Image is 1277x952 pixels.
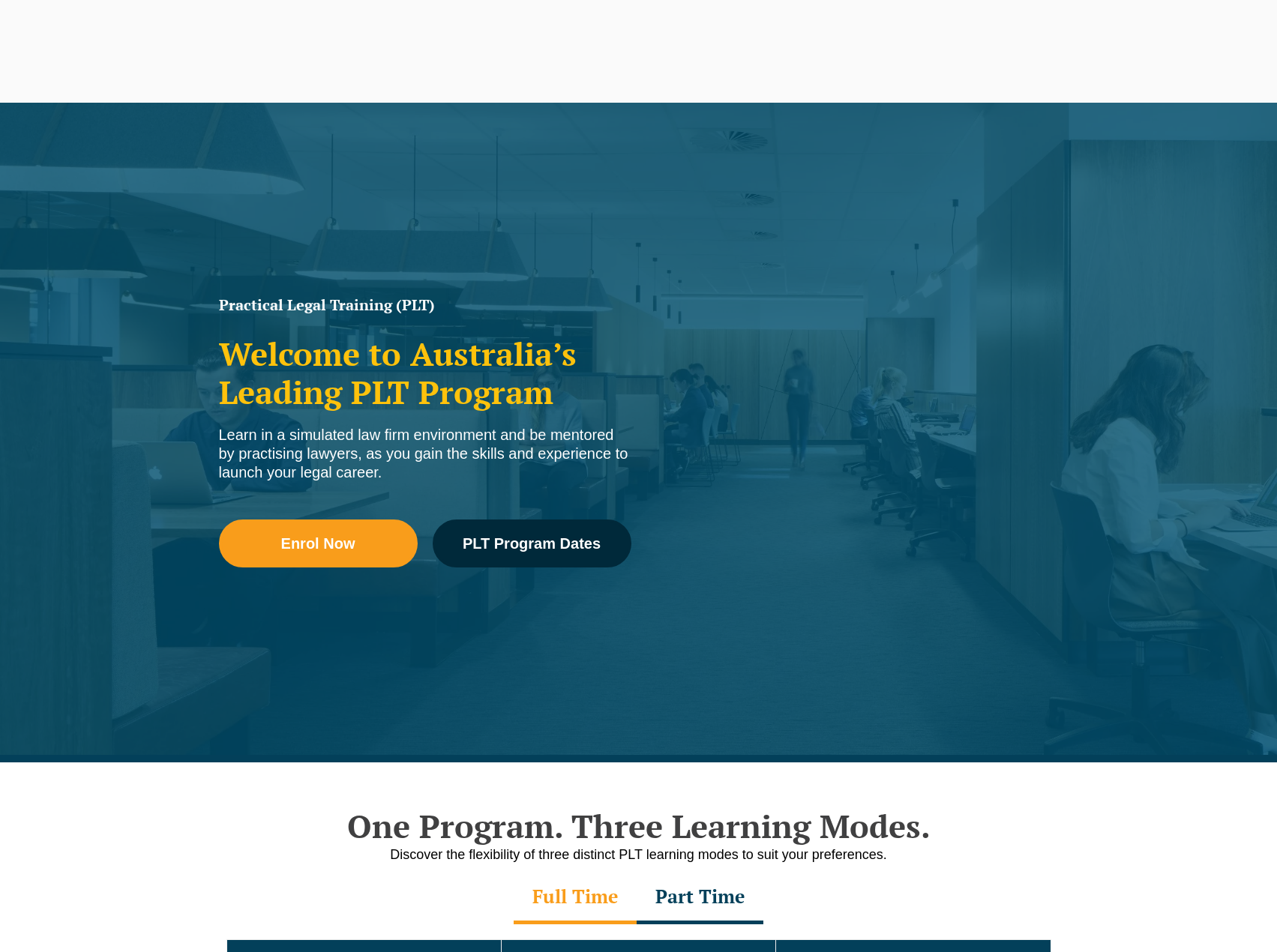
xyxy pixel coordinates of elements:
[219,335,631,411] h2: Welcome to Australia’s Leading PLT Program
[637,872,763,924] div: Part Time
[433,519,631,567] a: PLT Program Dates
[514,872,637,924] div: Full Time
[219,426,631,482] div: Learn in a simulated law firm environment and be mentored by practising lawyers, as you gain the ...
[219,519,418,567] a: Enrol Now
[211,846,1066,864] p: Discover the flexibility of three distinct PLT learning modes to suit your preferences.
[211,807,1066,845] h2: One Program. Three Learning Modes.
[281,536,355,551] span: Enrol Now
[463,536,601,551] span: PLT Program Dates
[219,298,631,313] h1: Practical Legal Training (PLT)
